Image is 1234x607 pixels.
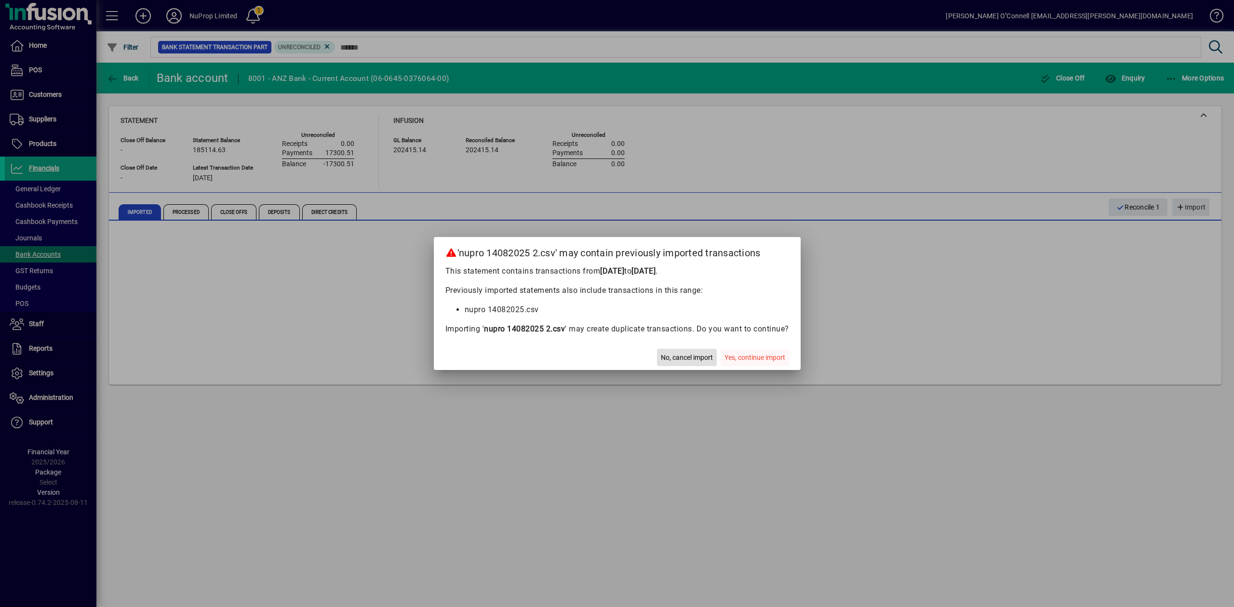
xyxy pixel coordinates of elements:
[600,266,624,276] b: [DATE]
[721,349,789,366] button: Yes, continue import
[661,353,713,363] span: No, cancel import
[657,349,717,366] button: No, cancel import
[445,323,789,335] p: Importing ' ' may create duplicate transactions. Do you want to continue?
[631,266,656,276] b: [DATE]
[724,353,785,363] span: Yes, continue import
[445,285,789,296] p: Previously imported statements also include transactions in this range:
[484,324,565,333] b: nupro 14082025 2.csv
[445,265,789,277] p: This statement contains transactions from to .
[465,304,789,316] li: nupro 14082025.csv
[434,237,801,265] h2: 'nupro 14082025 2.csv' may contain previously imported transactions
